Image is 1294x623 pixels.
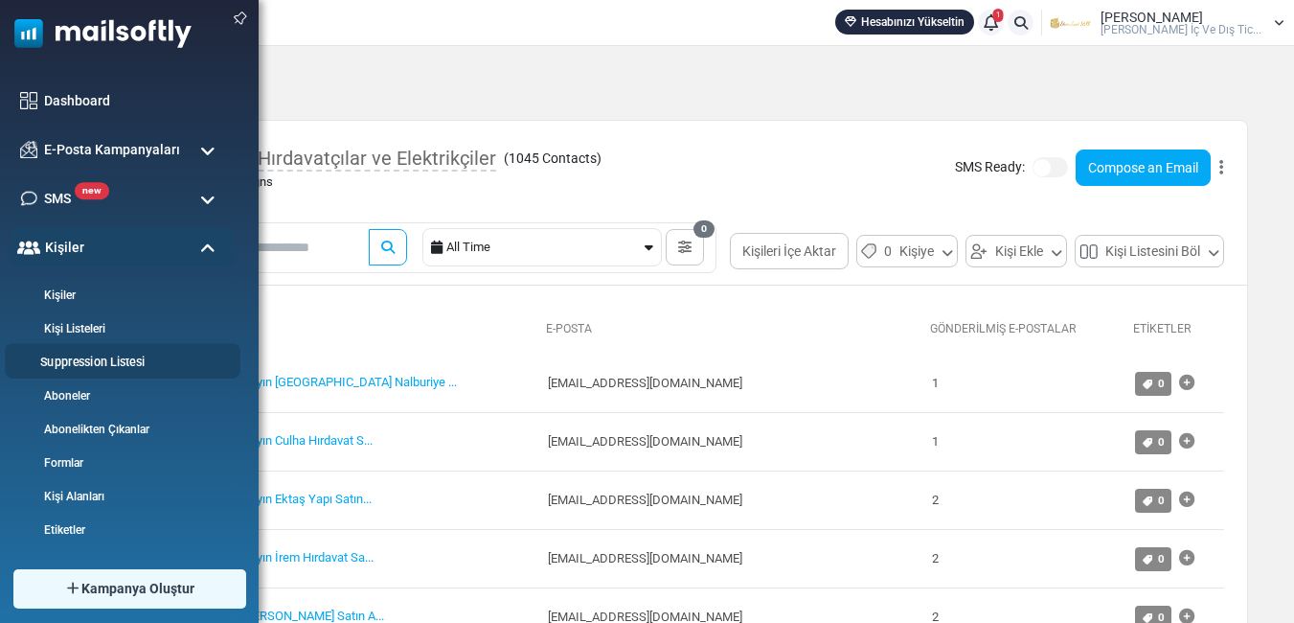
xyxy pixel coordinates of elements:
[242,550,374,565] a: Sayın İrem Hırdavat Sa...
[884,240,892,263] span: 0
[20,141,37,158] img: campaigns-icon.png
[1075,235,1224,267] button: Kişi Listesini Böl
[81,579,194,599] span: Kampanya Oluştur
[922,355,1125,413] td: 1
[1135,547,1171,571] a: 0
[1101,24,1261,35] span: [PERSON_NAME] İç Ve Dış Tic...
[1158,435,1165,449] span: 0
[538,412,922,471] td: [EMAIL_ADDRESS][DOMAIN_NAME]
[1135,372,1171,396] a: 0
[509,150,597,166] span: 1045 Contacts
[538,355,922,413] td: [EMAIL_ADDRESS][DOMAIN_NAME]
[242,433,373,448] a: Sayın Culha Hırdavat S...
[11,287,230,304] a: Kişiler
[11,454,230,472] a: Formlar
[446,229,641,265] div: All Time
[1048,9,1096,37] img: User Logo
[1076,150,1211,186] a: Compose an Email
[20,92,37,109] img: dashboard-icon.svg
[1158,494,1165,507] span: 0
[11,320,230,337] a: Kişi Listeleri
[44,140,180,160] span: E-Posta Kampanyaları
[242,609,384,623] a: [PERSON_NAME] Satın A...
[11,387,230,404] a: Aboneler
[993,9,1004,22] span: 1
[546,322,592,335] a: E-Posta
[730,233,849,269] button: Kişileri İçe Aktar
[45,238,84,258] span: Kişiler
[978,10,1004,35] a: 1
[1179,481,1194,519] a: Etiket Ekle
[242,492,372,506] a: Sayın Ektaş Yapı Satın...
[930,322,1077,335] a: Gönderilmiş E-Postalar
[835,10,974,35] a: Hesabınızı Yükseltin
[11,488,230,505] a: Kişi Alanları
[11,421,230,438] a: Abonelikten Çıkanlar
[1179,540,1194,578] a: Etiket Ekle
[856,235,958,267] button: 0Kişiye
[44,189,71,209] span: SMS
[1101,11,1203,24] span: [PERSON_NAME]
[242,375,457,389] a: Sayın [GEOGRAPHIC_DATA] Nalburiye ...
[1135,430,1171,454] a: 0
[1179,364,1194,403] a: Etiket Ekle
[1048,9,1284,37] a: User Logo [PERSON_NAME] [PERSON_NAME] İç Ve Dış Tic...
[44,91,225,111] a: Dashboard
[132,147,496,172] span: Türkiye Geneli Hırdavatçılar ve Elektrikçiler
[922,471,1125,529] td: 2
[1158,552,1165,565] span: 0
[1158,377,1165,390] span: 0
[5,354,235,372] a: Suppression Listesi
[965,235,1067,267] button: Kişi Ekle
[922,529,1125,588] td: 2
[666,229,704,265] button: 0
[538,471,922,529] td: [EMAIL_ADDRESS][DOMAIN_NAME]
[922,412,1125,471] td: 1
[693,220,715,238] span: 0
[17,241,40,254] img: contacts-icon-active.svg
[538,529,922,588] td: [EMAIL_ADDRESS][DOMAIN_NAME]
[11,521,230,539] a: Etiketler
[1133,322,1192,335] a: Etiketler
[1179,423,1194,461] a: Etiket Ekle
[504,149,602,169] span: ( )
[1135,489,1171,513] a: 0
[75,182,109,199] span: new
[955,150,1224,186] div: SMS Ready:
[20,190,37,207] img: sms-icon.png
